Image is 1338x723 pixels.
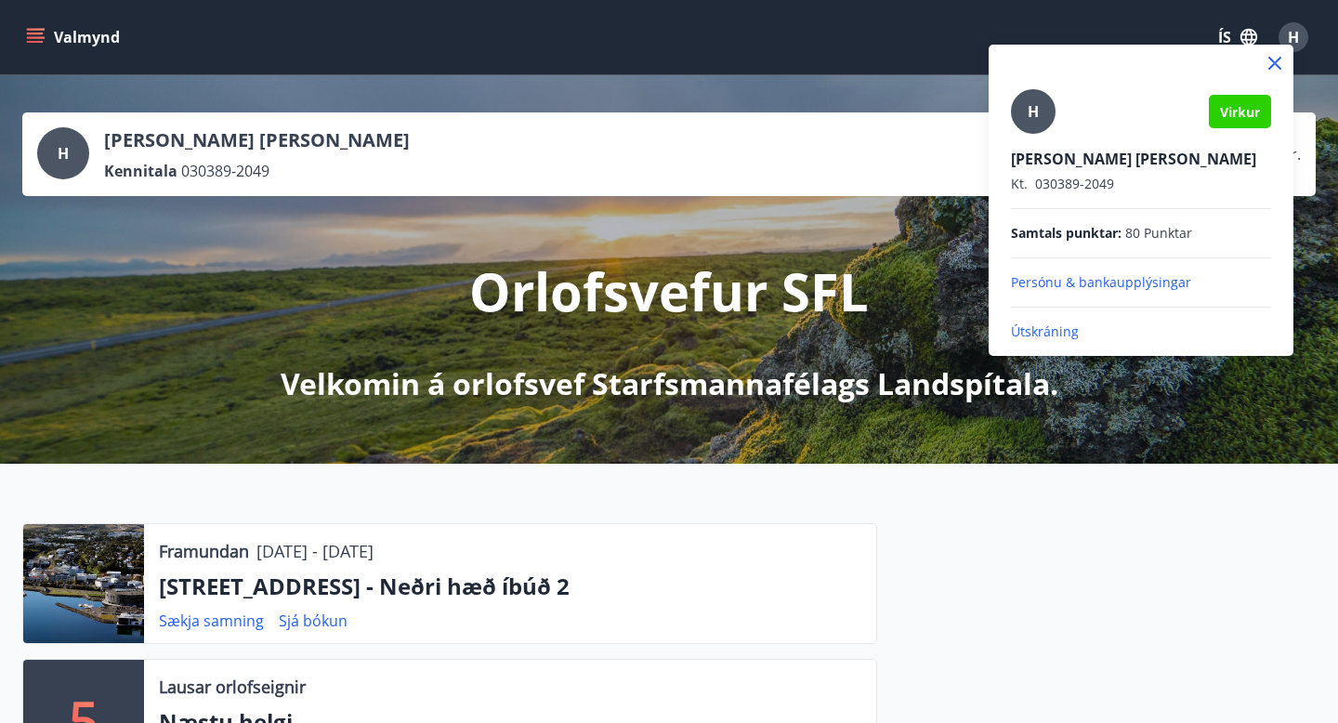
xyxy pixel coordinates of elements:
p: Persónu & bankaupplýsingar [1011,273,1271,292]
span: Samtals punktar : [1011,224,1122,243]
p: Útskráning [1011,322,1271,341]
p: 030389-2049 [1011,175,1271,193]
span: Virkur [1220,103,1260,121]
span: 80 Punktar [1125,224,1192,243]
p: [PERSON_NAME] [PERSON_NAME] [1011,149,1271,169]
span: H [1028,101,1039,122]
span: Kt. [1011,175,1028,192]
